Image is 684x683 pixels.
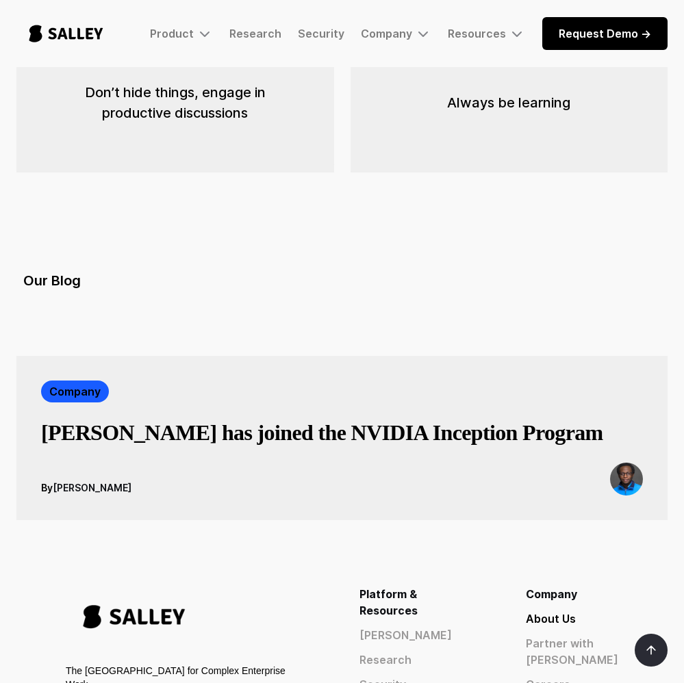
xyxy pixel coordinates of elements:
[23,271,668,290] h5: Our Blog
[448,27,506,40] div: Resources
[361,27,412,40] div: Company
[41,419,603,463] a: [PERSON_NAME] has joined the NVIDIA Inception Program
[359,586,477,619] div: Platform & Resources
[41,480,53,495] div: By
[16,11,116,56] a: home
[359,627,477,643] a: [PERSON_NAME]
[542,17,668,50] a: Request Demo ->
[448,25,525,42] div: Resources
[526,586,618,602] div: Company
[41,381,109,402] a: Company
[298,27,344,40] a: Security
[359,652,477,668] a: Research
[229,27,281,40] a: Research
[150,27,194,40] div: Product
[526,610,618,627] a: About Us
[150,25,213,42] div: Product
[526,635,618,668] a: Partner with [PERSON_NAME]
[383,8,576,69] strong: Drive for excellence & results
[41,419,603,446] h3: [PERSON_NAME] has joined the NVIDIA Inception Program
[49,82,301,123] div: Don’t hide things, engage in productive discussions
[447,92,570,113] div: Always be learning
[49,383,101,400] div: Company
[53,480,131,495] div: [PERSON_NAME]
[361,25,431,42] div: Company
